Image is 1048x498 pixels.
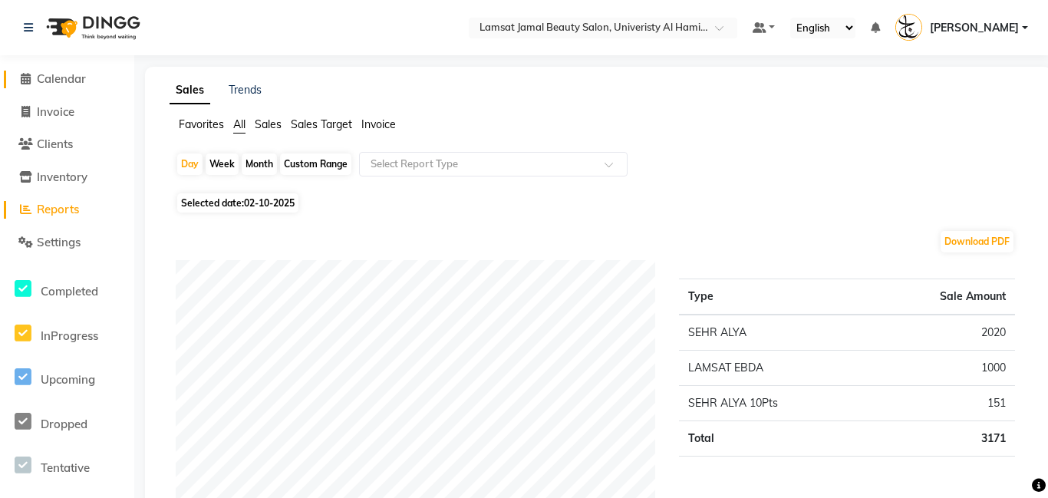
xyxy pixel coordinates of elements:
[4,136,130,153] a: Clients
[39,6,144,49] img: logo
[4,169,130,186] a: Inventory
[868,315,1015,351] td: 2020
[930,20,1019,36] span: [PERSON_NAME]
[41,417,87,431] span: Dropped
[233,117,246,131] span: All
[37,71,86,86] span: Calendar
[41,284,98,298] span: Completed
[229,83,262,97] a: Trends
[4,104,130,121] a: Invoice
[679,421,868,457] td: Total
[177,193,298,213] span: Selected date:
[868,351,1015,386] td: 1000
[4,234,130,252] a: Settings
[679,351,868,386] td: LAMSAT EBDA
[361,117,396,131] span: Invoice
[242,153,277,175] div: Month
[37,104,74,119] span: Invoice
[179,117,224,131] span: Favorites
[679,315,868,351] td: SEHR ALYA
[679,386,868,421] td: SEHR ALYA 10Pts
[37,170,87,184] span: Inventory
[679,279,868,315] th: Type
[41,328,98,343] span: InProgress
[895,14,922,41] img: Lamsat Jamal
[37,202,79,216] span: Reports
[868,386,1015,421] td: 151
[170,77,210,104] a: Sales
[206,153,239,175] div: Week
[244,197,295,209] span: 02-10-2025
[255,117,282,131] span: Sales
[868,421,1015,457] td: 3171
[37,235,81,249] span: Settings
[4,201,130,219] a: Reports
[291,117,352,131] span: Sales Target
[177,153,203,175] div: Day
[4,71,130,88] a: Calendar
[941,231,1013,252] button: Download PDF
[41,372,95,387] span: Upcoming
[868,279,1015,315] th: Sale Amount
[37,137,73,151] span: Clients
[280,153,351,175] div: Custom Range
[41,460,90,475] span: Tentative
